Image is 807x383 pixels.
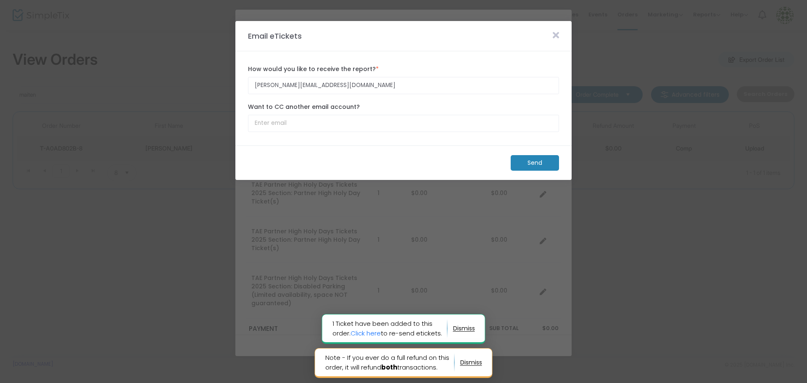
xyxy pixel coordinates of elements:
[381,363,397,372] b: both
[460,356,482,370] button: dismiss
[244,30,306,42] m-panel-title: Email eTickets
[235,21,572,51] m-panel-header: Email eTickets
[248,103,559,111] label: Want to CC another email account?
[453,322,475,335] button: dismiss
[325,353,455,372] span: Note - If you ever do a full refund on this order, it will refund transactions.
[351,329,381,338] a: Click here
[511,155,559,171] m-button: Send
[248,65,559,74] label: How would you like to receive the report?
[248,77,559,94] input: Enter email
[332,319,448,338] span: 1 Ticket have been added to this order. to re-send etickets.
[248,115,559,132] input: Enter email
